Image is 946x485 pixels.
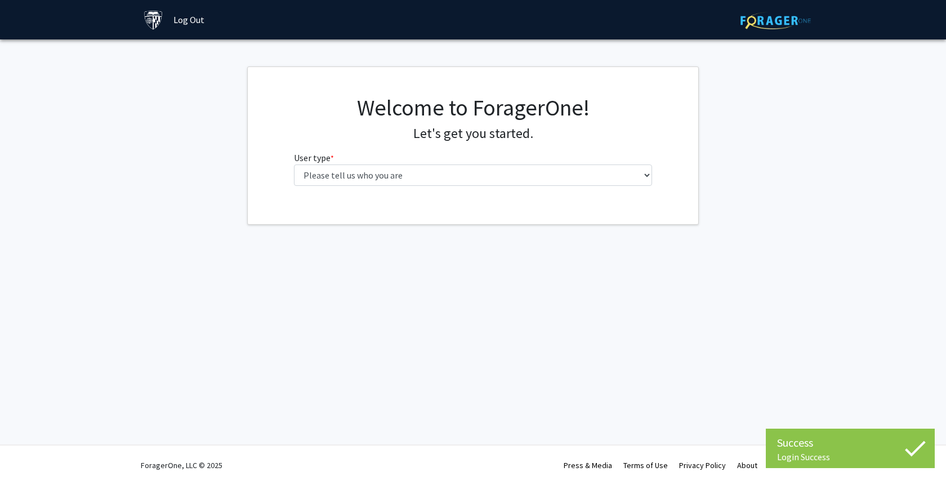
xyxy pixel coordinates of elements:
[777,434,923,451] div: Success
[144,10,163,30] img: Johns Hopkins University Logo
[623,460,668,470] a: Terms of Use
[294,126,653,142] h4: Let's get you started.
[737,460,757,470] a: About
[141,446,222,485] div: ForagerOne, LLC © 2025
[740,12,811,29] img: ForagerOne Logo
[294,94,653,121] h1: Welcome to ForagerOne!
[679,460,726,470] a: Privacy Policy
[777,451,923,462] div: Login Success
[564,460,612,470] a: Press & Media
[294,151,334,164] label: User type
